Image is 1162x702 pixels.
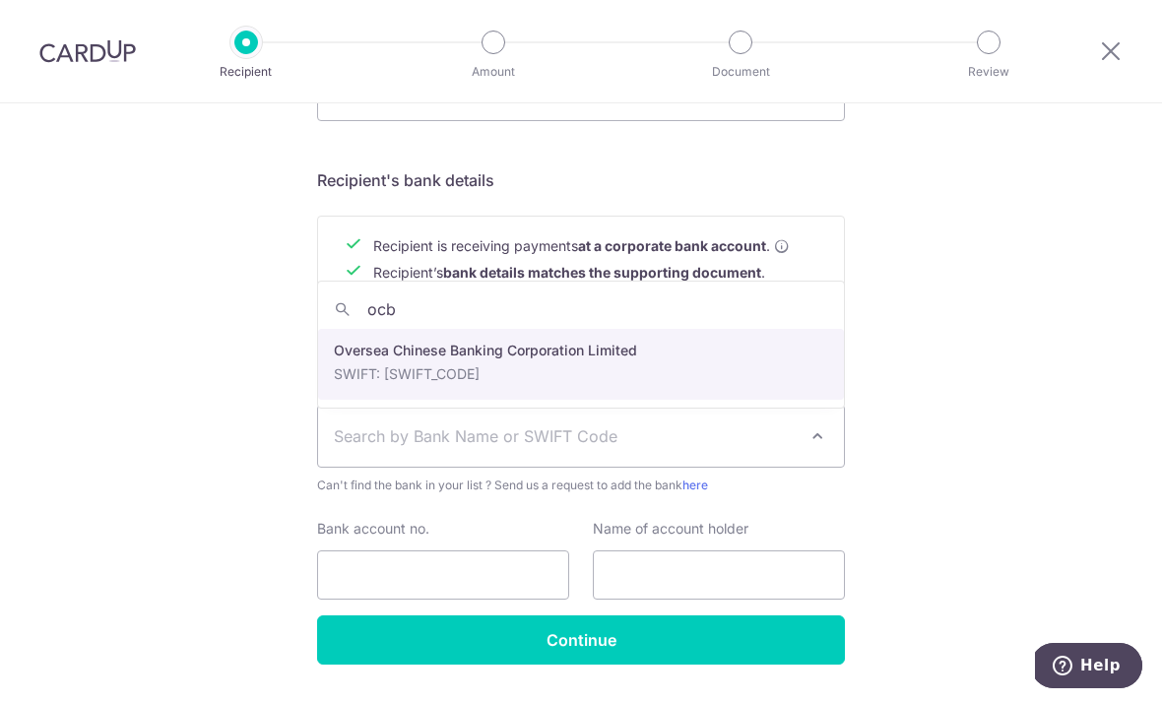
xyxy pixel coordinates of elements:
[334,364,828,384] p: SWIFT: [SWIFT_CODE]
[443,264,761,281] b: bank details matches the supporting document
[373,236,790,256] span: Recipient is receiving payments .
[317,519,429,539] label: Bank account no.
[420,62,566,82] p: Amount
[173,62,319,82] p: Recipient
[45,14,86,32] span: Help
[1035,643,1142,692] iframe: Opens a widget where you can find more information
[682,478,708,492] a: here
[668,62,813,82] p: Document
[39,39,136,63] img: CardUp
[317,615,845,665] input: Continue
[317,476,845,495] span: Can't find the bank in your list ? Send us a request to add the bank
[317,168,845,192] h5: Recipient's bank details
[334,341,828,360] p: Oversea Chinese Banking Corporation Limited
[578,236,766,256] b: at a corporate bank account
[593,519,748,539] label: Name of account holder
[334,424,797,448] span: Search by Bank Name or SWIFT Code
[916,62,1062,82] p: Review
[373,264,765,281] span: Recipient’s .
